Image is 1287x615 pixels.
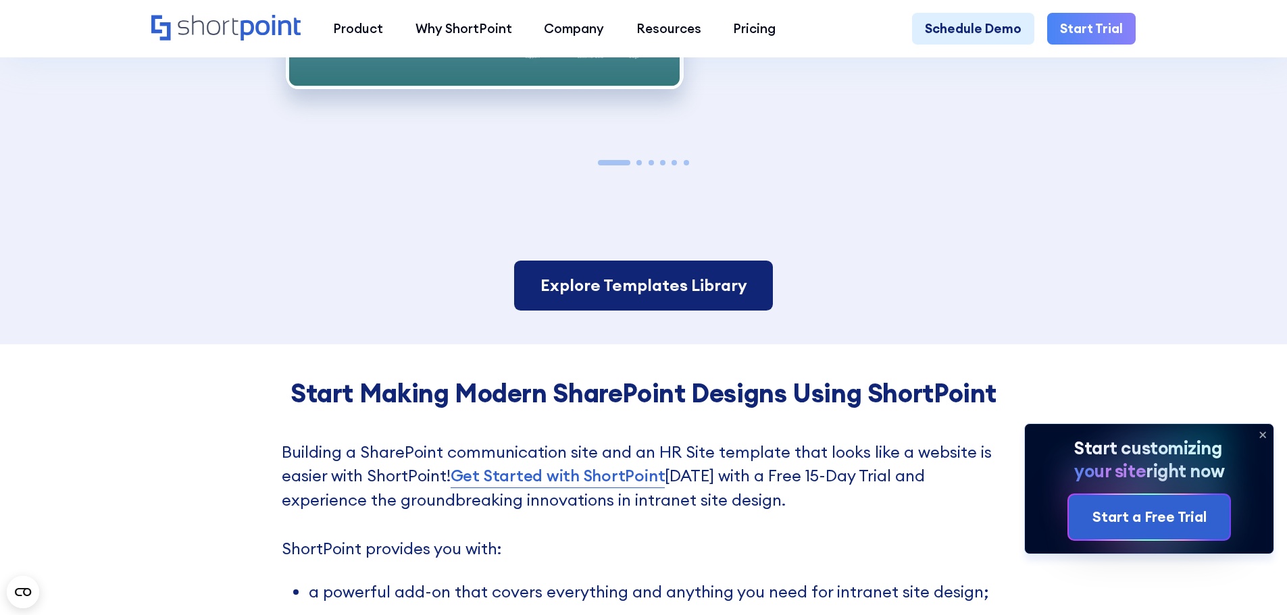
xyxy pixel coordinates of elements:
div: Pricing [733,19,776,38]
div: Product [333,19,383,38]
span: Go to slide 4 [660,160,665,165]
span: Go to slide 6 [684,160,689,165]
div: Resources [636,19,701,38]
a: Resources [620,13,717,45]
span: Go to slide 3 [649,160,654,165]
a: Home [151,15,301,43]
a: Get Started with ShortPoint [451,464,665,488]
div: Start a Free Trial [1092,506,1207,528]
a: Why ShortPoint [399,13,528,45]
li: a powerful add-on that covers everything and anything you need for intranet site design; [309,580,1006,604]
a: Start a Free Trial [1069,495,1230,539]
a: Company [528,13,620,45]
div: Why ShortPoint [415,19,512,38]
div: Company [544,19,604,38]
span: Go to slide 1 [598,160,630,165]
span: Go to slide 2 [636,160,642,165]
strong: Start Making Modern SharePoint Designs Using ShortPoint [291,377,996,409]
a: Product [317,13,399,45]
span: Go to slide 5 [672,160,677,165]
a: Schedule Demo [912,13,1034,45]
button: Open CMP widget [7,576,39,608]
p: Building a SharePoint communication site and an HR Site template that looks like a website is eas... [282,440,1006,561]
a: Pricing [717,13,792,45]
a: Start Trial [1047,13,1136,45]
a: Explore Templates Library [514,261,772,311]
